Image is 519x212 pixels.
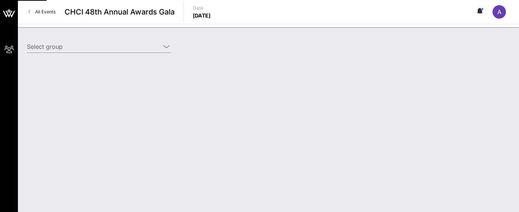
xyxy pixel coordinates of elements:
[24,6,60,18] a: All Events
[193,4,211,12] p: Date
[65,6,175,18] span: CHCI 48th Annual Awards Gala
[493,5,506,19] div: A
[35,9,56,15] span: All Events
[193,12,211,19] p: [DATE]
[497,8,501,16] span: A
